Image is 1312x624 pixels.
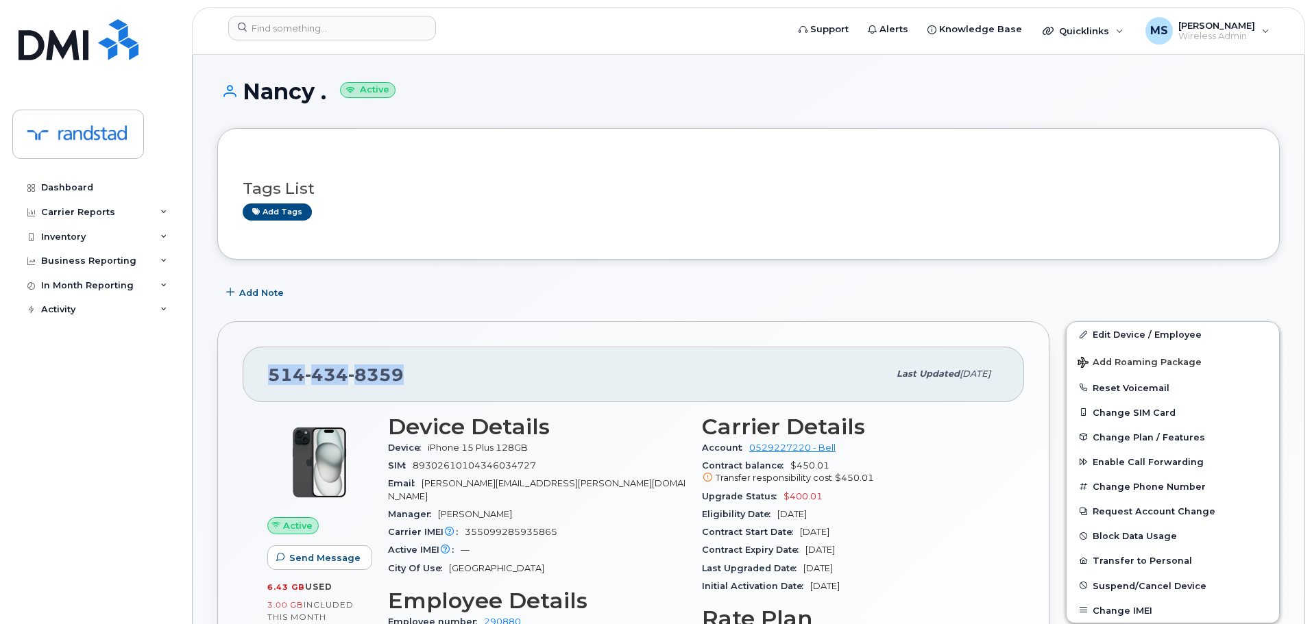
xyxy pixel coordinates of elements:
[267,582,305,592] span: 6.43 GB
[267,599,354,622] span: included this month
[1067,573,1279,598] button: Suspend/Cancel Device
[388,478,685,501] span: [PERSON_NAME][EMAIL_ADDRESS][PERSON_NAME][DOMAIN_NAME]
[1067,548,1279,573] button: Transfer to Personal
[340,82,396,98] small: Active
[1093,457,1204,467] span: Enable Call Forwarding
[960,369,991,379] span: [DATE]
[1067,474,1279,499] button: Change Phone Number
[749,442,836,453] a: 0529227220 - Bell
[702,581,810,591] span: Initial Activation Date
[268,364,404,385] span: 514
[777,509,807,519] span: [DATE]
[388,509,438,519] span: Manager
[1067,322,1279,347] a: Edit Device / Employee
[305,364,348,385] span: 434
[702,563,803,573] span: Last Upgraded Date
[348,364,404,385] span: 8359
[428,442,528,453] span: iPhone 15 Plus 128GB
[217,79,1280,103] h1: Nancy .
[1067,375,1279,400] button: Reset Voicemail
[461,545,470,555] span: —
[702,414,999,439] h3: Carrier Details
[702,509,777,519] span: Eligibility Date
[388,442,428,453] span: Device
[702,442,749,453] span: Account
[702,491,783,501] span: Upgrade Status
[1067,523,1279,548] button: Block Data Usage
[810,581,840,591] span: [DATE]
[1093,432,1205,442] span: Change Plan / Features
[267,545,372,570] button: Send Message
[388,478,422,488] span: Email
[1067,425,1279,449] button: Change Plan / Features
[1078,357,1202,370] span: Add Roaming Package
[388,414,685,439] h3: Device Details
[388,588,685,613] h3: Employee Details
[305,582,332,592] span: used
[267,600,304,610] span: 3.00 GB
[702,545,805,555] span: Contract Expiry Date
[388,545,461,555] span: Active IMEI
[388,460,413,471] span: SIM
[465,527,557,537] span: 355099285935865
[1067,347,1279,375] button: Add Roaming Package
[388,527,465,537] span: Carrier IMEI
[702,460,999,485] span: $450.01
[1067,400,1279,425] button: Change SIM Card
[449,563,544,573] span: [GEOGRAPHIC_DATA]
[803,563,833,573] span: [DATE]
[289,551,361,564] span: Send Message
[239,286,284,299] span: Add Note
[243,180,1254,197] h3: Tags List
[800,527,829,537] span: [DATE]
[217,280,295,305] button: Add Note
[243,203,312,221] a: Add tags
[1067,449,1279,474] button: Enable Call Forwarding
[805,545,835,555] span: [DATE]
[283,519,313,532] span: Active
[702,527,800,537] span: Contract Start Date
[1067,499,1279,523] button: Request Account Change
[783,491,823,501] span: $400.01
[702,460,790,471] span: Contract balance
[1093,580,1206,590] span: Suspend/Cancel Device
[278,421,361,503] img: iPhone_15_Black.png
[1067,598,1279,623] button: Change IMEI
[716,473,832,483] span: Transfer responsibility cost
[897,369,960,379] span: Last updated
[835,473,874,483] span: $450.01
[438,509,512,519] span: [PERSON_NAME]
[413,460,536,471] span: 89302610104346034727
[388,563,449,573] span: City Of Use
